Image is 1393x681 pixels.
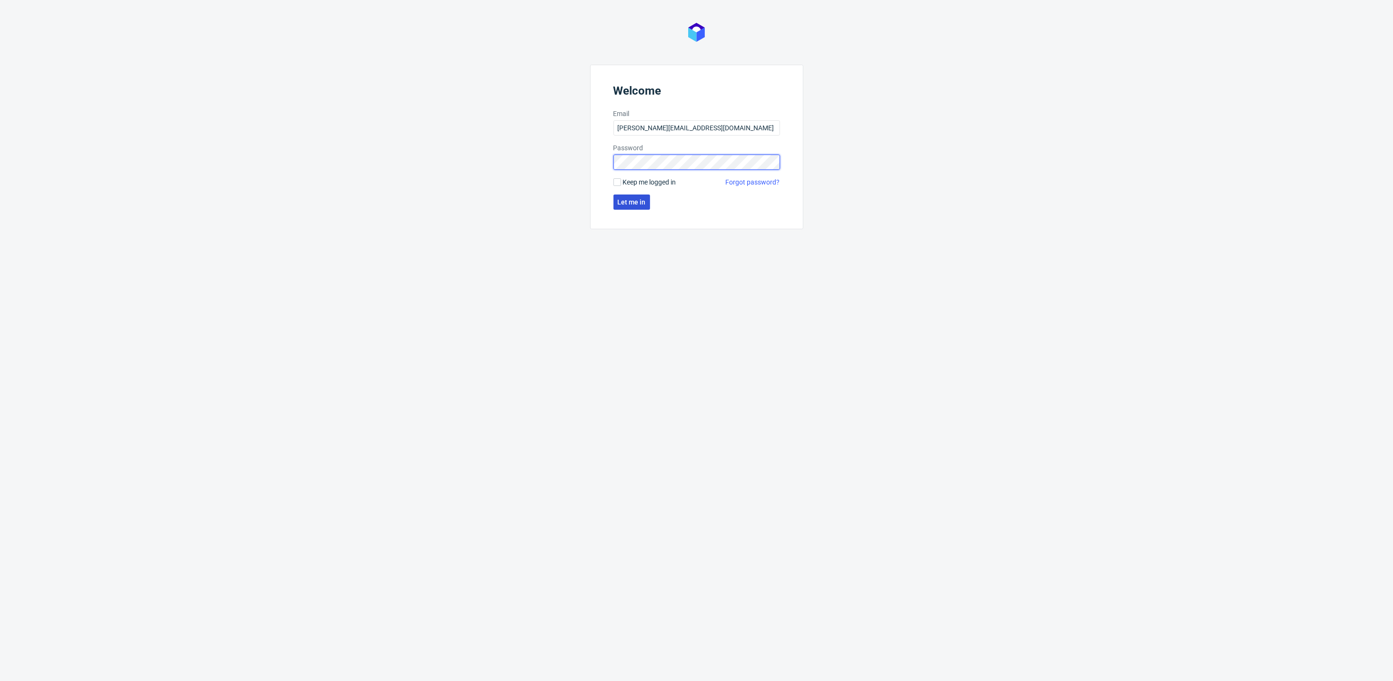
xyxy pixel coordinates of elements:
[613,109,780,118] label: Email
[623,177,676,187] span: Keep me logged in
[613,143,780,153] label: Password
[613,195,650,210] button: Let me in
[613,120,780,136] input: you@youremail.com
[618,199,646,205] span: Let me in
[726,177,780,187] a: Forgot password?
[613,84,780,101] header: Welcome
